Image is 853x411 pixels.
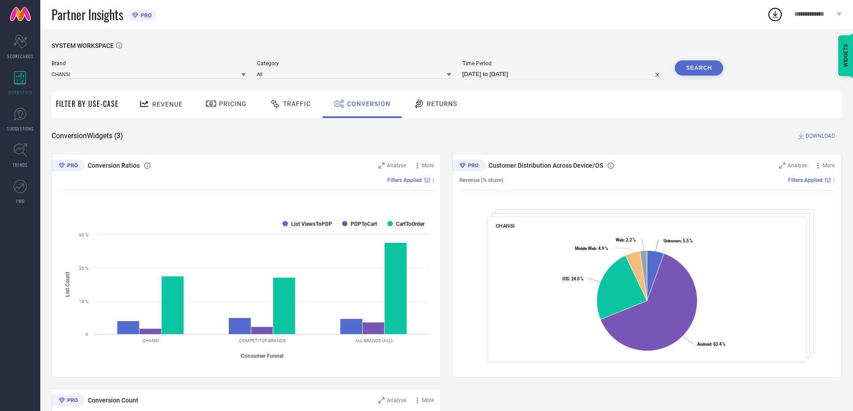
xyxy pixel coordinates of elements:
[616,237,636,242] text: : 2.2 %
[283,100,311,107] span: Traffic
[7,53,34,59] span: SCORECARDS
[56,98,119,109] span: Filter By Use-Case
[833,177,835,183] span: |
[88,397,138,404] span: Conversion Count
[355,338,392,343] text: ALL BRANDS (ALL)
[387,397,406,403] span: Analyse
[51,5,123,24] span: Partner Insights
[427,100,457,107] span: Returns
[396,221,425,227] text: CartToOrder
[79,266,88,271] text: 20 %
[8,89,33,96] span: WORKSPACE
[767,6,783,22] div: Open download list
[86,332,88,337] text: 0
[291,221,332,227] text: List ViewsToPDP
[257,60,451,67] span: Category
[616,237,624,242] tspan: Web
[788,162,807,169] span: Analyse
[13,161,28,168] span: TRENDS
[88,162,140,169] span: Conversion Ratios
[64,272,71,297] tspan: List Count
[219,100,247,107] span: Pricing
[459,177,503,183] span: Revenue (% share)
[387,162,406,169] span: Analyse
[463,60,664,67] span: Time Period
[152,101,183,108] span: Revenue
[239,338,286,343] text: COMPETITOR BRANDS
[575,246,596,251] tspan: Mobile Web
[378,397,385,403] svg: Zoom
[351,221,377,227] text: PDPToCart
[422,162,434,169] span: More
[575,246,608,251] text: : 4.9 %
[664,238,681,243] tspan: Unknown
[241,353,283,359] tspan: Consumer Funnel
[452,160,485,173] div: Premium
[489,162,603,169] span: Customer Distribution Across Device/OS
[347,100,390,107] span: Conversion
[16,198,25,204] span: FWD
[463,69,664,80] input: Select time period
[806,131,835,140] span: DOWNLOAD
[51,131,123,140] span: Conversion Widgets ( 3 )
[51,42,114,49] span: SYSTEM WORKSPACE
[51,60,246,67] span: Brand
[387,177,422,183] span: Filters Applied
[675,60,723,76] button: Search
[562,276,583,281] text: : 24.0 %
[664,238,693,243] text: : 5.5 %
[378,162,385,169] svg: Zoom
[51,160,85,173] div: Premium
[788,177,823,183] span: Filters Applied
[422,397,434,403] span: More
[433,177,434,183] span: |
[697,342,725,347] text: : 63.4 %
[823,162,835,169] span: More
[562,276,569,281] tspan: IOS
[79,299,88,304] text: 10 %
[138,12,152,19] span: PRO
[697,342,711,347] tspan: Android
[779,162,785,169] svg: Zoom
[142,338,159,343] text: CHANSI
[7,125,34,132] span: SUGGESTIONS
[79,233,88,237] text: 30 %
[51,394,85,408] div: Premium
[496,223,515,229] span: CHANSI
